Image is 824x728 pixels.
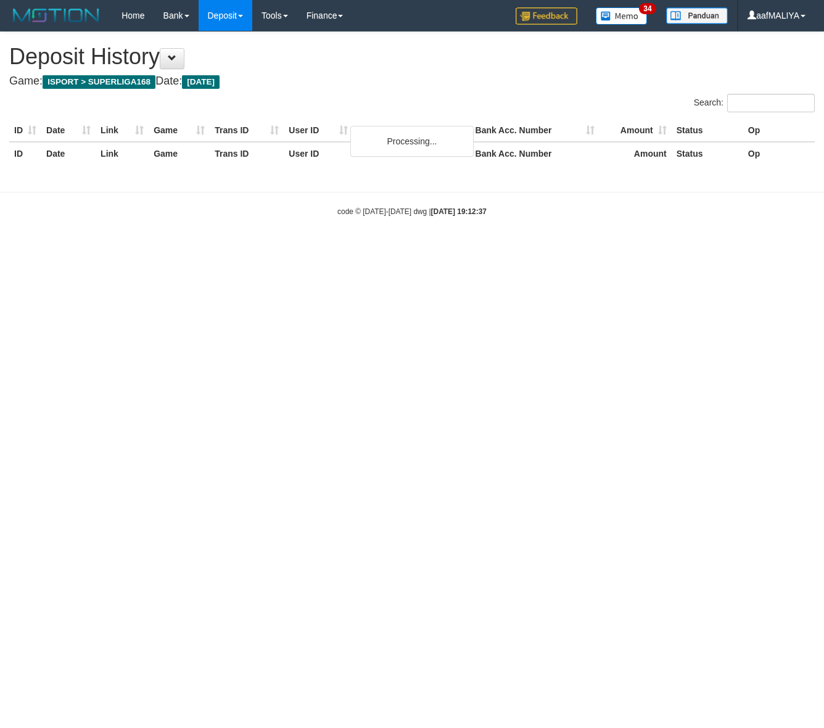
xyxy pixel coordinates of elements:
div: Processing... [350,126,474,157]
span: [DATE] [182,75,220,89]
th: User ID [284,142,353,165]
th: Date [41,119,96,142]
th: Op [743,119,815,142]
th: ID [9,119,41,142]
th: Amount [599,119,672,142]
img: Button%20Memo.svg [596,7,648,25]
th: Trans ID [210,142,284,165]
th: ID [9,142,41,165]
th: Game [149,119,210,142]
th: Bank Acc. Name [353,119,470,142]
span: ISPORT > SUPERLIGA168 [43,75,155,89]
th: Status [672,142,743,165]
strong: [DATE] 19:12:37 [431,207,487,216]
th: Game [149,142,210,165]
th: Link [96,142,149,165]
th: User ID [284,119,353,142]
th: Bank Acc. Number [471,142,599,165]
th: Trans ID [210,119,284,142]
th: Op [743,142,815,165]
label: Search: [694,94,815,112]
input: Search: [727,94,815,112]
th: Status [672,119,743,142]
th: Amount [599,142,672,165]
img: panduan.png [666,7,728,24]
img: MOTION_logo.png [9,6,103,25]
h4: Game: Date: [9,75,815,88]
img: Feedback.jpg [516,7,577,25]
small: code © [DATE]-[DATE] dwg | [337,207,487,216]
span: 34 [639,3,656,14]
th: Link [96,119,149,142]
h1: Deposit History [9,44,815,69]
th: Bank Acc. Number [471,119,599,142]
th: Date [41,142,96,165]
